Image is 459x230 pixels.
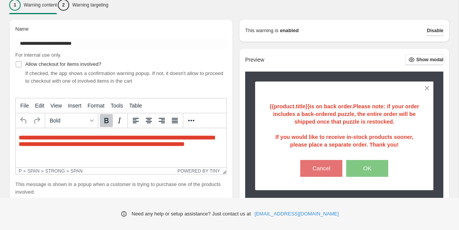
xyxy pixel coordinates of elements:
[19,168,22,174] div: p
[310,103,353,109] span: is on back order.
[30,114,43,127] button: Redo
[35,103,44,109] span: Edit
[23,168,26,174] div: »
[15,181,227,196] p: This message is shown in a popup when a customer is trying to purchase one of the products involved:
[280,27,299,34] strong: enabled
[185,114,198,127] button: More...
[142,114,155,127] button: Align center
[50,103,62,109] span: View
[427,25,443,36] button: Disable
[41,168,44,174] div: »
[70,168,83,174] div: span
[255,210,339,218] a: [EMAIL_ADDRESS][DOMAIN_NAME]
[346,160,388,177] button: OK
[273,103,419,125] strong: Please note: if your order includes a back-ordered puzzle, the entire order will be shipped once ...
[129,103,142,109] span: Table
[111,103,123,109] span: Tools
[129,114,142,127] button: Align left
[220,168,226,174] div: Resize
[245,27,278,34] p: This warning is
[67,168,69,174] div: »
[15,26,29,32] span: Name
[275,134,413,148] strong: If you would like to receive in-stock products sooner, please place a separate order. Thank you!
[28,168,40,174] div: span
[24,2,57,8] p: Warning content
[155,114,168,127] button: Align right
[168,114,181,127] button: Justify
[113,114,126,127] button: Italic
[47,114,96,127] button: Formats
[25,70,223,84] span: If checked, the app shows a confirmation warning popup. If not, it doesn't allow to proceed to ch...
[100,114,113,127] button: Bold
[300,160,342,177] button: Cancel
[427,28,443,34] span: Disable
[50,117,87,124] span: Bold
[16,128,226,167] iframe: Rich Text Area
[15,52,61,58] span: For internal use only.
[416,57,443,63] span: Show modal
[17,114,30,127] button: Undo
[88,103,104,109] span: Format
[245,57,264,63] h2: Preview
[45,168,65,174] div: strong
[20,103,29,109] span: File
[177,168,220,174] a: Powered by Tiny
[72,2,108,8] p: Warning targeting
[25,61,101,67] span: Allow checkout for items involved?
[405,54,443,65] button: Show modal
[3,6,208,51] body: Rich Text Area. Press ALT-0 for help.
[270,103,310,109] strong: {{product.title}}
[68,103,81,109] span: Insert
